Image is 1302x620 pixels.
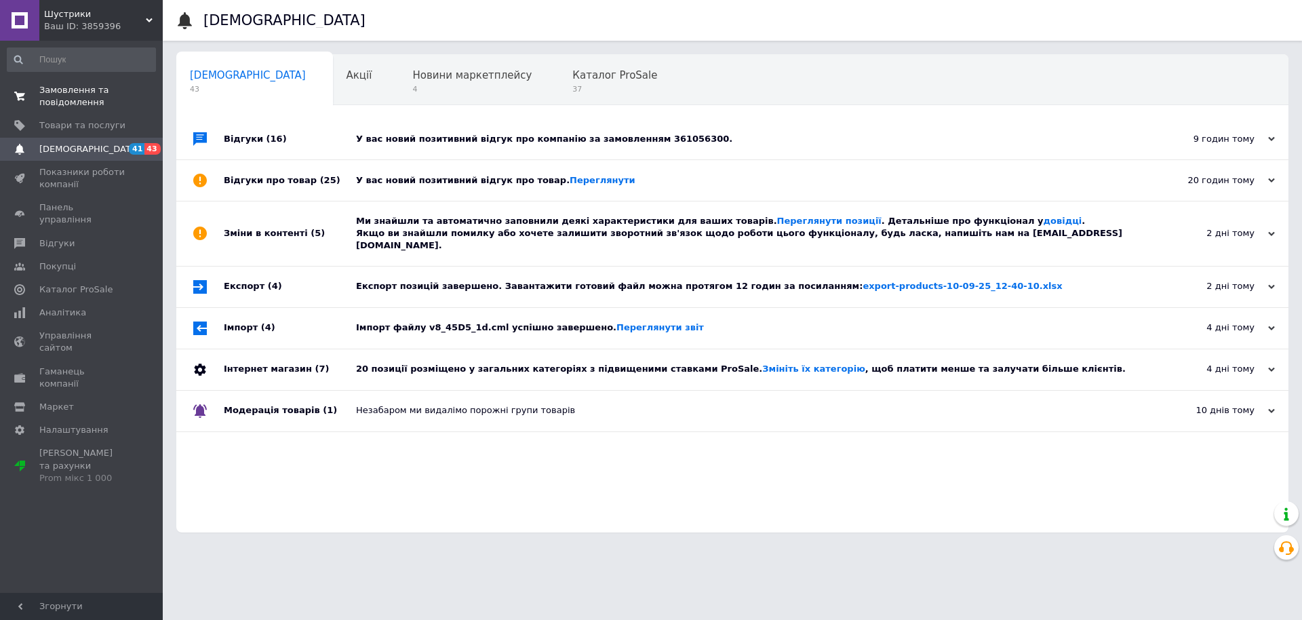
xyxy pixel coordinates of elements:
span: Покупці [39,260,76,273]
span: Маркет [39,401,74,413]
div: Prom мікс 1 000 [39,472,125,484]
span: Гаманець компанії [39,366,125,390]
span: [DEMOGRAPHIC_DATA] [190,69,306,81]
span: (5) [311,228,325,238]
div: Ми знайшли та автоматично заповнили деякі характеристики для ваших товарів. . Детальніше про функ... [356,215,1139,252]
span: (4) [261,322,275,332]
a: Змініть їх категорію [762,364,865,374]
span: Відгуки [39,237,75,250]
div: Імпорт файлу v8_45D5_1d.cml успішно завершено. [356,322,1139,334]
span: 4 [412,84,532,94]
span: Показники роботи компанії [39,166,125,191]
div: Інтернет магазин [224,349,356,390]
span: 41 [129,143,144,155]
div: 2 дні тому [1139,227,1275,239]
span: 43 [190,84,306,94]
div: Незабаром ми видалімо порожні групи товарів [356,404,1139,416]
a: Переглянути [570,175,635,185]
span: Шустрики [44,8,146,20]
div: 20 позиції розміщено у загальних категоріях з підвищеними ставками ProSale. , щоб платити менше т... [356,363,1139,375]
div: 20 годин тому [1139,174,1275,187]
div: Відгуки про товар [224,160,356,201]
span: (16) [267,134,287,144]
div: Експорт [224,267,356,307]
div: 9 годин тому [1139,133,1275,145]
div: Ваш ID: 3859396 [44,20,163,33]
span: Каталог ProSale [39,284,113,296]
input: Пошук [7,47,156,72]
a: Переглянути позиції [777,216,882,226]
div: 2 дні тому [1139,280,1275,292]
span: Товари та послуги [39,119,125,132]
span: Акції [347,69,372,81]
span: (1) [323,405,337,415]
div: Зміни в контенті [224,201,356,266]
span: (7) [315,364,329,374]
a: Переглянути звіт [616,322,704,332]
div: Відгуки [224,119,356,159]
span: Замовлення та повідомлення [39,84,125,109]
span: [PERSON_NAME] та рахунки [39,447,125,484]
h1: [DEMOGRAPHIC_DATA] [203,12,366,28]
div: Імпорт [224,308,356,349]
span: Налаштування [39,424,108,436]
span: Новини маркетплейсу [412,69,532,81]
a: export-products-10-09-25_12-40-10.xlsx [863,281,1062,291]
span: (4) [268,281,282,291]
span: Управління сайтом [39,330,125,354]
div: 4 дні тому [1139,322,1275,334]
span: 43 [144,143,160,155]
div: Експорт позицій завершено. Завантажити готовий файл можна протягом 12 годин за посиланням: [356,280,1139,292]
span: Каталог ProSale [572,69,657,81]
span: 37 [572,84,657,94]
span: [DEMOGRAPHIC_DATA] [39,143,140,155]
span: (25) [320,175,340,185]
a: довідці [1044,216,1082,226]
div: У вас новий позитивний відгук про товар. [356,174,1139,187]
div: 10 днів тому [1139,404,1275,416]
span: Панель управління [39,201,125,226]
span: Аналітика [39,307,86,319]
div: 4 дні тому [1139,363,1275,375]
div: У вас новий позитивний відгук про компанію за замовленням 361056300. [356,133,1139,145]
div: Модерація товарів [224,391,356,431]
